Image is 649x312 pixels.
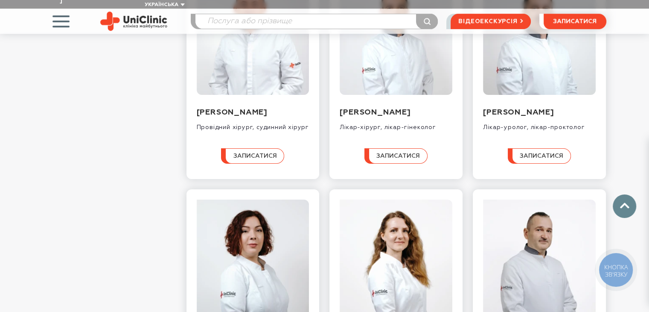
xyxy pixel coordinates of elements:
span: записатися [376,153,420,159]
a: [PERSON_NAME] [483,109,554,116]
button: записатися [221,148,284,164]
span: записатися [520,153,563,159]
input: Послуга або прізвище [195,14,438,29]
button: записатися [508,148,571,164]
span: записатися [233,153,276,159]
span: записатися [553,18,597,24]
span: КНОПКА ЗВ'ЯЗКУ [604,263,628,278]
div: Провідний хірург, судинний хірург [197,117,309,131]
button: Українська [143,2,185,8]
div: Лікар-уролог, лікар-проктолог [483,117,596,131]
button: записатися [364,148,428,164]
div: Лікар-хірург, лікар-гінеколог [340,117,452,131]
button: записатися [544,14,606,29]
span: Українська [145,2,178,7]
img: Uniclinic [100,12,167,31]
a: відеоекскурсія [451,14,530,29]
a: [PERSON_NAME] [197,109,268,116]
a: [PERSON_NAME] [340,109,410,116]
span: відеоекскурсія [458,14,517,29]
